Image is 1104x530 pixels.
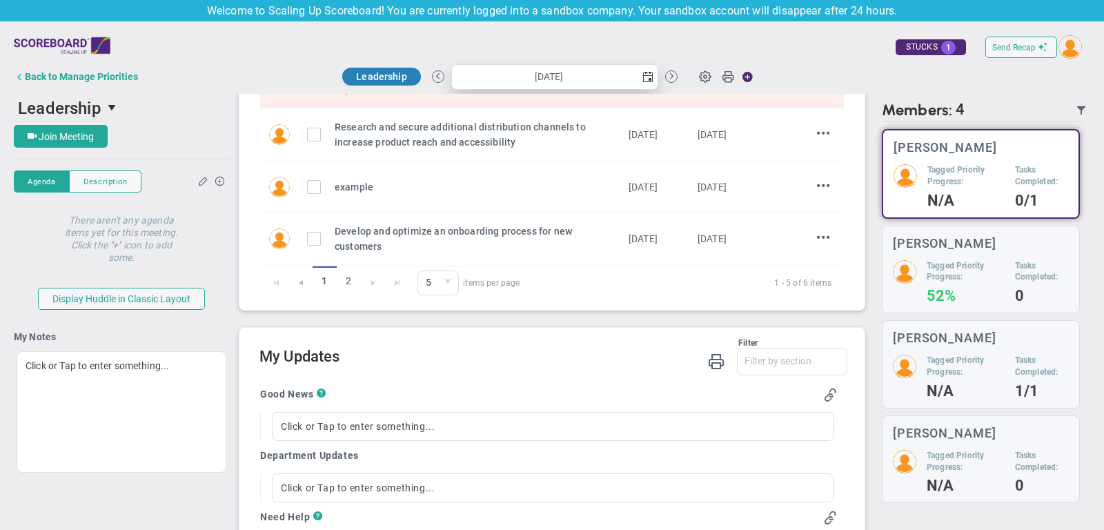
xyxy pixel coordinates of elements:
[101,96,125,119] span: select
[438,271,458,295] span: select
[629,179,687,195] div: Thu Sep 18 2025 16:31:49 GMT-0500 (Central Daylight Time)
[269,124,290,145] img: Katie Williams
[927,450,1005,473] h5: Tagged Priority Progress:
[361,271,385,295] a: Go to the next page
[38,288,205,310] button: Display Huddle in Classic Layout
[272,473,834,502] div: Click or Tap to enter something...
[25,71,138,82] div: Back to Manage Priorities
[722,70,734,89] span: Print Huddle
[260,449,359,462] h4: Department Updates
[893,450,916,473] img: 209948.Person.photo
[385,271,409,295] a: Go to the last page
[927,260,1005,284] h5: Tagged Priority Progress:
[1076,105,1087,116] span: Filter Updated Members
[1015,164,1068,188] h5: Tasks Completed:
[941,41,956,55] span: 1
[894,141,997,154] h3: [PERSON_NAME]
[708,352,724,369] span: Print My Huddle Updates
[335,119,618,150] div: Research and secure additional distribution channels to increase product reach and accessibility
[260,511,313,523] h4: Need Help
[698,233,727,244] span: [DATE]
[14,331,229,343] h4: My Notes
[736,68,753,86] span: Action Button
[269,177,290,197] img: Mark Collins
[1058,35,1082,59] img: 193898.Person.photo
[927,385,1005,397] h4: N/A
[269,228,290,249] img: Hannah Dogru
[259,348,847,368] h2: My Updates
[14,125,108,148] button: Join Meeting
[1015,450,1069,473] h5: Tasks Completed:
[927,355,1005,378] h5: Tagged Priority Progress:
[418,271,438,295] span: 5
[738,349,847,373] input: Filter by section
[18,99,101,118] span: Leadership
[14,32,110,59] img: scalingup-logo.svg
[629,231,687,246] div: Thu Sep 18 2025 15:35:25 GMT-0500 (Central Daylight Time)
[335,224,618,255] div: Develop and optimize an onboarding process for new customers
[28,176,55,188] span: Agenda
[927,290,1005,302] h4: 52%
[69,170,141,193] button: Description
[927,195,1005,207] h4: N/A
[417,271,520,295] span: items per page
[985,37,1057,58] button: Send Recap
[1015,355,1069,378] h5: Tasks Completed:
[893,260,916,284] img: 209945.Person.photo
[83,176,127,188] span: Description
[1015,260,1069,284] h5: Tasks Completed:
[882,101,952,119] span: Members:
[417,271,459,295] span: 0
[992,43,1036,52] span: Send Recap
[57,204,186,264] h4: There aren't any agenda items yet for this meeting. Click the "+" icon to add some.
[698,181,727,193] span: [DATE]
[1015,290,1069,302] h4: 0
[629,127,687,142] div: Thu Sep 18 2025 15:35:25 GMT-0500 (Central Daylight Time)
[272,412,834,441] div: Click or Tap to enter something...
[1015,480,1069,492] h4: 0
[14,63,138,90] button: Back to Manage Priorities
[14,170,69,193] button: Agenda
[1015,195,1068,207] h4: 0/1
[893,331,996,344] h3: [PERSON_NAME]
[537,275,831,291] span: 1 - 5 of 6 items
[893,355,916,378] img: 209946.Person.photo
[39,131,94,142] span: Join Meeting
[956,101,965,119] span: 4
[335,179,618,195] div: example
[893,237,996,250] h3: [PERSON_NAME]
[927,164,1005,188] h5: Tagged Priority Progress:
[313,266,337,296] span: 1
[894,164,917,188] img: 193898.Person.photo
[17,351,226,473] div: Click or Tap to enter something...
[337,266,361,296] a: 2
[259,338,758,348] div: Filter
[927,480,1005,492] h4: N/A
[893,426,996,440] h3: [PERSON_NAME]
[260,388,317,400] h4: Good News
[638,65,658,89] span: select
[698,129,727,140] span: [DATE]
[356,71,407,82] span: Leadership
[692,63,718,89] span: Huddle Settings
[1015,385,1069,397] h4: 1/1
[896,39,966,55] div: STUCKS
